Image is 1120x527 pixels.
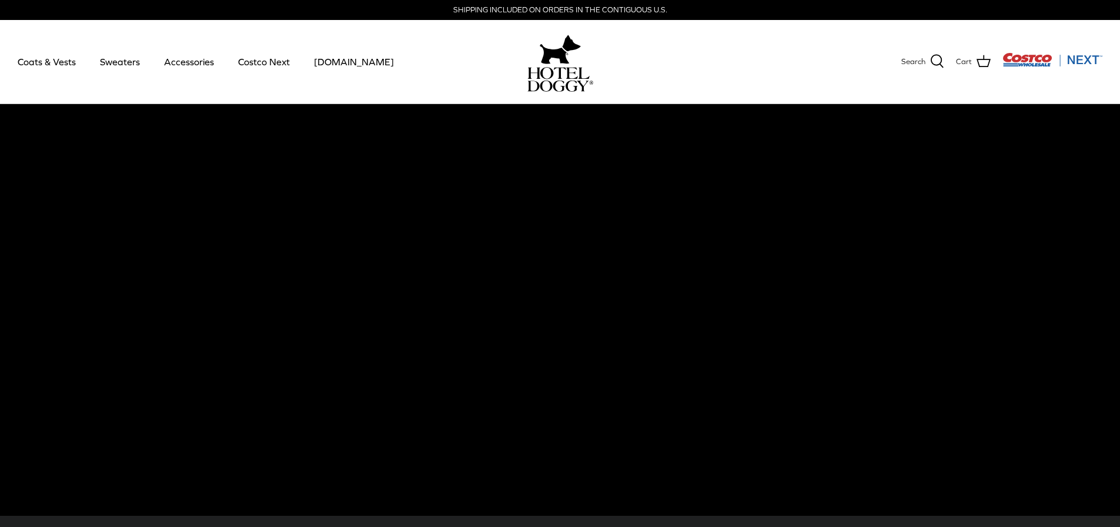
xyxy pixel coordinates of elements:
a: Coats & Vests [7,42,86,82]
a: Costco Next [228,42,300,82]
a: Search [901,54,944,69]
a: hoteldoggy.com hoteldoggycom [527,32,593,92]
span: Search [901,56,925,68]
img: hoteldoggy.com [540,32,581,67]
img: hoteldoggycom [527,67,593,92]
a: Cart [956,54,991,69]
a: [DOMAIN_NAME] [303,42,404,82]
img: Costco Next [1002,52,1102,67]
a: Visit Costco Next [1002,60,1102,69]
a: Accessories [153,42,225,82]
a: Sweaters [89,42,151,82]
span: Cart [956,56,972,68]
